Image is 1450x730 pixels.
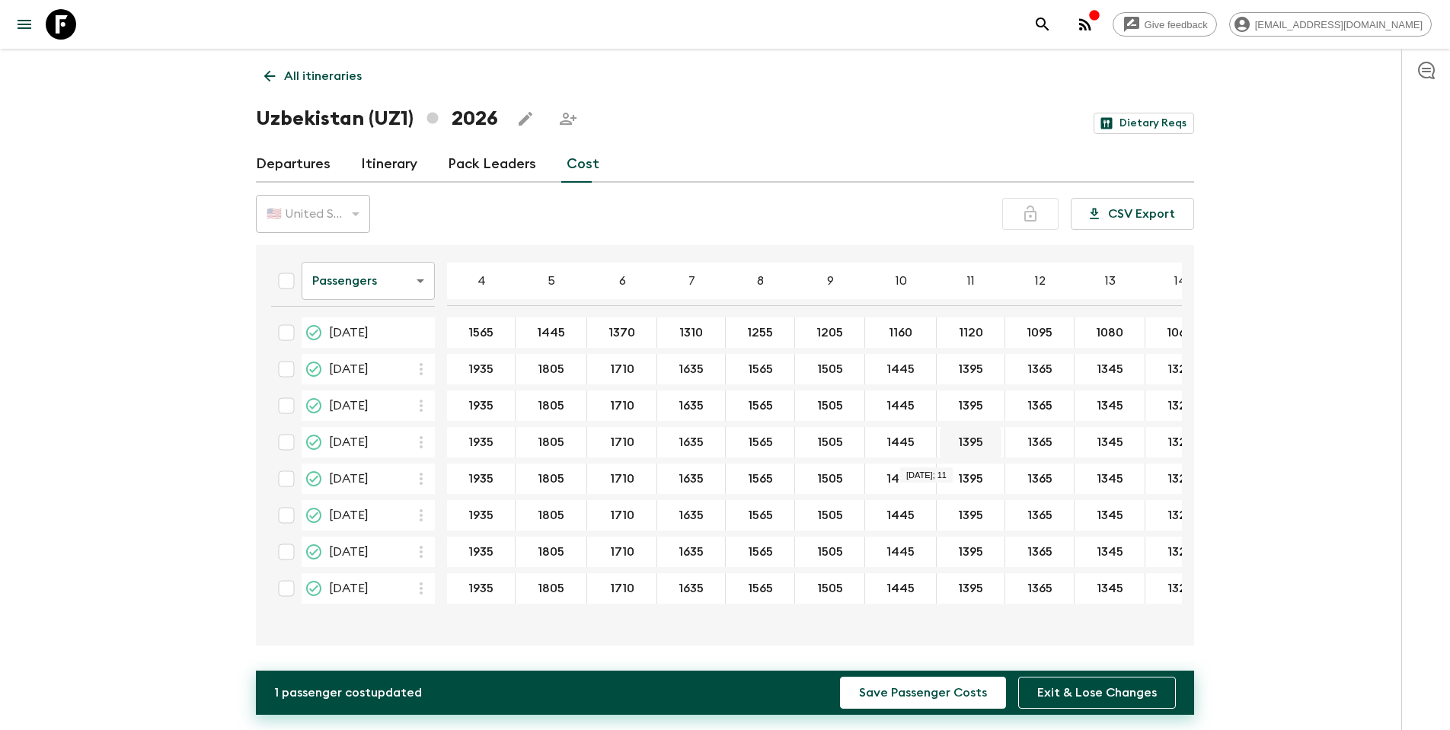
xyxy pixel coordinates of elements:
[1136,19,1216,30] span: Give feedback
[516,537,587,567] div: 09 Oct 2026; 5
[1005,391,1075,421] div: 12 Jun 2026; 12
[1005,573,1075,604] div: 23 Oct 2026; 12
[657,573,726,604] div: 23 Oct 2026; 7
[1145,464,1215,494] div: 11 Sep 2026; 14
[1148,317,1212,348] button: 1060
[940,354,1001,384] button: 1395
[795,573,865,604] div: 23 Oct 2026; 9
[1145,427,1215,457] div: 04 Sep 2026; 14
[1078,317,1142,348] button: 1080
[730,573,791,604] button: 1565
[1005,537,1075,567] div: 09 Oct 2026; 12
[1078,500,1142,531] button: 1345
[9,9,40,40] button: menu
[865,537,937,567] div: 09 Oct 2026; 10
[516,391,587,421] div: 12 Jun 2026; 5
[256,193,370,235] div: 🇺🇸 United States Dollar (USD)
[548,272,555,290] p: 5
[657,391,726,421] div: 12 Jun 2026; 7
[726,391,795,421] div: 12 Jun 2026; 8
[1149,427,1212,457] button: 1325
[688,272,695,290] p: 7
[361,146,417,183] a: Itinerary
[940,391,1001,421] button: 1395
[447,537,516,567] div: 09 Oct 2026; 4
[519,537,583,567] button: 1805
[799,573,861,604] button: 1505
[1009,354,1071,384] button: 1365
[510,104,541,134] button: Edit this itinerary
[937,317,1005,348] div: 24 Apr 2026; 11
[329,470,369,488] span: [DATE]
[450,500,512,531] button: 1935
[726,464,795,494] div: 11 Sep 2026; 8
[1149,573,1212,604] button: 1325
[587,391,657,421] div: 12 Jun 2026; 6
[447,573,516,604] div: 23 Oct 2026; 4
[940,573,1001,604] button: 1395
[865,354,937,384] div: 22 May 2026; 10
[274,684,422,702] p: 1 passenger cost updated
[305,470,323,488] svg: Proposed
[592,537,653,567] button: 1710
[302,260,435,302] div: Passengers
[1035,272,1046,290] p: 12
[329,543,369,561] span: [DATE]
[519,317,583,348] button: 1445
[1075,464,1145,494] div: 11 Sep 2026; 13
[305,543,323,561] svg: Proposed
[868,573,933,604] button: 1445
[1078,573,1142,604] button: 1345
[660,464,722,494] button: 1635
[1075,537,1145,567] div: 09 Oct 2026; 13
[940,500,1001,531] button: 1395
[1149,500,1212,531] button: 1325
[657,464,726,494] div: 11 Sep 2026; 7
[587,354,657,384] div: 22 May 2026; 6
[940,464,1001,494] button: 1395
[865,427,937,457] div: 04 Sep 2026; 10
[587,464,657,494] div: 11 Sep 2026; 6
[567,146,599,183] a: Cost
[827,272,834,290] p: 9
[329,433,369,451] span: [DATE]
[1075,573,1145,604] div: 23 Oct 2026; 13
[256,61,370,91] a: All itineraries
[937,391,1005,421] div: 12 Jun 2026; 11
[284,67,362,85] p: All itineraries
[937,464,1005,494] div: 11 Sep 2026; 11
[1075,500,1145,531] div: 18 Sep 2026; 13
[447,354,516,384] div: 22 May 2026; 4
[305,433,323,451] svg: Proposed
[937,354,1005,384] div: 22 May 2026; 11
[1005,317,1075,348] div: 24 Apr 2026; 12
[657,317,726,348] div: 24 Apr 2026; 7
[940,537,1001,567] button: 1395
[730,391,791,421] button: 1565
[1005,500,1075,531] div: 18 Sep 2026; 12
[1075,427,1145,457] div: 04 Sep 2026; 13
[757,272,764,290] p: 8
[1008,317,1071,348] button: 1095
[447,464,516,494] div: 11 Sep 2026; 4
[726,427,795,457] div: 04 Sep 2026; 8
[726,354,795,384] div: 22 May 2026; 8
[896,272,907,290] p: 10
[450,427,512,457] button: 1935
[1009,464,1071,494] button: 1365
[519,500,583,531] button: 1805
[730,427,791,457] button: 1565
[519,573,583,604] button: 1805
[1078,537,1142,567] button: 1345
[519,391,583,421] button: 1805
[592,464,653,494] button: 1710
[660,500,722,531] button: 1635
[940,427,1001,457] button: 1395
[868,500,933,531] button: 1445
[1005,464,1075,494] div: 11 Sep 2026; 12
[865,573,937,604] div: 23 Oct 2026; 10
[450,464,512,494] button: 1935
[519,354,583,384] button: 1805
[587,317,657,348] div: 24 Apr 2026; 6
[1247,19,1431,30] span: [EMAIL_ADDRESS][DOMAIN_NAME]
